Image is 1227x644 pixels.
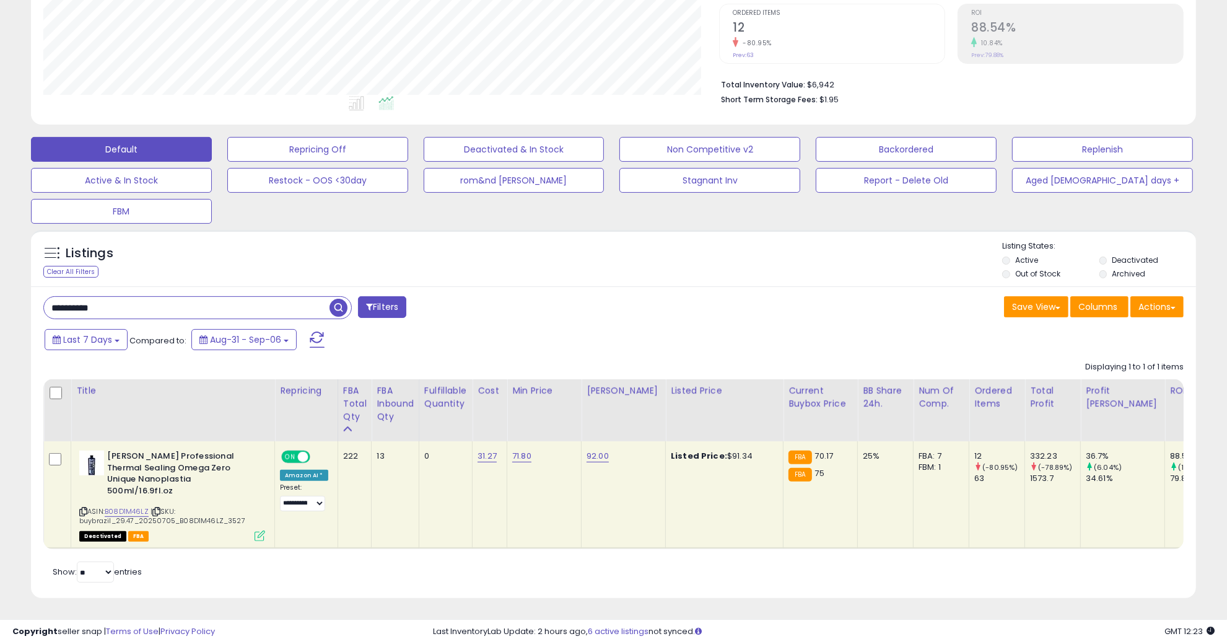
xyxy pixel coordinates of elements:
[587,384,660,397] div: [PERSON_NAME]
[128,531,149,542] span: FBA
[433,626,1215,638] div: Last InventoryLab Update: 2 hours ago, not synced.
[815,450,834,462] span: 70.17
[1164,625,1215,637] span: 2025-09-14 12:23 GMT
[107,451,258,500] b: [PERSON_NAME] Professional Thermal Sealing Omega Zero Unique Nanoplastia 500ml/16.9fl.oz
[671,384,778,397] div: Listed Price
[971,20,1183,37] h2: 88.54%
[280,470,328,481] div: Amazon AI *
[733,51,754,59] small: Prev: 63
[1178,462,1208,472] small: (10.84%)
[478,384,502,397] div: Cost
[1015,255,1038,265] label: Active
[1070,296,1129,317] button: Columns
[191,329,297,350] button: Aug-31 - Sep-06
[280,384,333,397] div: Repricing
[227,137,408,162] button: Repricing Off
[721,79,805,90] b: Total Inventory Value:
[31,199,212,224] button: FBM
[788,384,852,410] div: Current Buybox Price
[478,450,497,462] a: 31.27
[377,451,409,462] div: 13
[863,384,908,410] div: BB Share 24h.
[1112,268,1145,279] label: Archived
[280,483,328,511] div: Preset:
[79,451,265,540] div: ASIN:
[1112,255,1158,265] label: Deactivated
[210,333,281,346] span: Aug-31 - Sep-06
[1086,451,1164,462] div: 36.7%
[160,625,215,637] a: Privacy Policy
[53,566,142,578] span: Show: entries
[105,506,149,517] a: B08D1M46LZ
[919,451,959,462] div: FBA: 7
[424,384,467,410] div: Fulfillable Quantity
[512,384,576,397] div: Min Price
[43,266,98,278] div: Clear All Filters
[982,462,1018,472] small: (-80.95%)
[45,329,128,350] button: Last 7 Days
[619,137,800,162] button: Non Competitive v2
[79,531,126,542] span: All listings that are unavailable for purchase on Amazon for any reason other than out-of-stock
[343,384,367,423] div: FBA Total Qty
[106,625,159,637] a: Terms of Use
[12,626,215,638] div: seller snap | |
[816,168,997,193] button: Report - Delete Old
[31,168,212,193] button: Active & In Stock
[733,10,945,17] span: Ordered Items
[1078,301,1117,313] span: Columns
[1130,296,1184,317] button: Actions
[919,462,959,473] div: FBM: 1
[721,94,818,105] b: Short Term Storage Fees:
[721,76,1174,91] li: $6,942
[1030,473,1080,484] div: 1573.7
[733,20,945,37] h2: 12
[79,451,104,475] img: 31gskWb4q7L._SL40_.jpg
[1094,462,1122,472] small: (6.04%)
[424,168,605,193] button: rom&nd [PERSON_NAME]
[863,451,904,462] div: 25%
[815,467,824,479] span: 75
[1004,296,1068,317] button: Save View
[671,450,727,462] b: Listed Price:
[974,451,1024,462] div: 12
[343,451,362,462] div: 222
[76,384,269,397] div: Title
[1170,451,1220,462] div: 88.54%
[282,452,298,462] span: ON
[1038,462,1072,472] small: (-78.89%)
[63,333,112,346] span: Last 7 Days
[377,384,414,423] div: FBA inbound Qty
[1086,384,1159,410] div: Profit [PERSON_NAME]
[974,473,1024,484] div: 63
[619,168,800,193] button: Stagnant Inv
[819,94,839,105] span: $1.95
[588,625,648,637] a: 6 active listings
[587,450,609,462] a: 92.00
[1170,473,1220,484] div: 79.88%
[971,51,1003,59] small: Prev: 79.88%
[31,137,212,162] button: Default
[66,245,113,262] h5: Listings
[424,137,605,162] button: Deactivated & In Stock
[788,451,811,464] small: FBA
[1015,268,1060,279] label: Out of Stock
[671,451,774,462] div: $91.34
[12,625,58,637] strong: Copyright
[358,296,406,318] button: Filters
[788,468,811,482] small: FBA
[971,10,1183,17] span: ROI
[977,38,1003,48] small: 10.84%
[227,168,408,193] button: Restock - OOS <30day
[919,384,964,410] div: Num of Comp.
[1030,384,1075,410] div: Total Profit
[974,384,1020,410] div: Ordered Items
[79,506,245,525] span: | SKU: buybrazil_29.47_20250705_B08D1M46LZ_3527
[816,137,997,162] button: Backordered
[1086,473,1164,484] div: 34.61%
[424,451,463,462] div: 0
[1012,168,1193,193] button: Aged [DEMOGRAPHIC_DATA] days +
[1002,240,1196,252] p: Listing States:
[129,335,186,346] span: Compared to:
[738,38,772,48] small: -80.95%
[1170,384,1215,397] div: ROI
